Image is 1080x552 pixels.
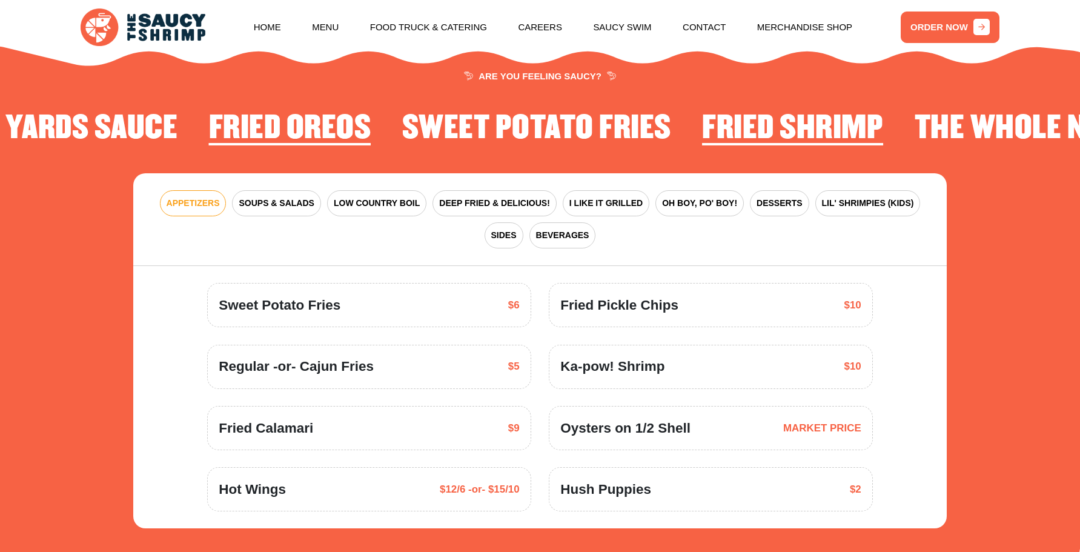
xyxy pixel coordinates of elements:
button: OH BOY, PO' BOY! [655,190,744,216]
span: SOUPS & SALADS [239,197,314,210]
li: 4 of 4 [402,110,671,150]
span: $10 [844,298,861,313]
span: Fried Pickle Chips [560,295,678,316]
li: 3 of 4 [209,110,371,150]
a: ORDER NOW [901,12,999,43]
a: Saucy Swim [593,3,651,52]
span: Oysters on 1/2 Shell [560,418,691,439]
h2: Fried Shrimp [702,110,883,145]
button: SOUPS & SALADS [232,190,320,216]
span: Hush Puppies [560,479,651,500]
a: Menu [312,3,339,52]
span: APPETIZERS [167,197,220,210]
span: DESSERTS [757,197,802,210]
a: Food Truck & Catering [370,3,487,52]
span: MARKET PRICE [783,421,861,436]
button: DESSERTS [750,190,809,216]
li: 1 of 4 [702,110,883,150]
span: DEEP FRIED & DELICIOUS! [439,197,550,210]
span: I LIKE IT GRILLED [569,197,643,210]
button: DEEP FRIED & DELICIOUS! [432,190,557,216]
span: Regular -or- Cajun Fries [219,356,374,377]
button: SIDES [485,222,523,248]
h2: Fried Oreos [209,110,371,145]
span: LOW COUNTRY BOIL [334,197,420,210]
button: APPETIZERS [160,190,227,216]
span: Hot Wings [219,479,286,500]
span: $6 [508,298,520,313]
span: Fried Calamari [219,418,313,439]
span: $2 [850,482,861,497]
button: BEVERAGES [529,222,596,248]
button: LOW COUNTRY BOIL [327,190,426,216]
span: Sweet Potato Fries [219,295,340,316]
a: Merchandise Shop [757,3,852,52]
span: OH BOY, PO' BOY! [662,197,737,210]
span: Ka-pow! Shrimp [560,356,664,377]
span: LIL' SHRIMPIES (KIDS) [822,197,914,210]
span: ARE YOU FEELING SAUCY? [464,71,617,81]
span: $9 [508,421,520,436]
button: LIL' SHRIMPIES (KIDS) [815,190,921,216]
span: $5 [508,359,520,374]
h2: Sweet Potato Fries [402,110,671,145]
span: BEVERAGES [536,229,589,242]
a: Home [254,3,281,52]
button: I LIKE IT GRILLED [563,190,649,216]
span: $12/6 -or- $15/10 [440,482,520,497]
a: Careers [518,3,562,52]
span: SIDES [491,229,517,242]
span: $10 [844,359,861,374]
a: Contact [683,3,726,52]
img: logo [81,8,205,46]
